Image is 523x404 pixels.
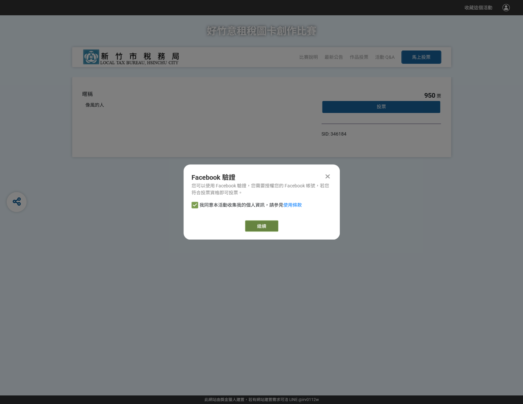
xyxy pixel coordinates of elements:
span: 950 [424,91,435,99]
span: 投票 [376,104,386,109]
a: 此網站由獎金獵人建置，若有網站建置需求 [204,397,280,402]
span: 可洽 LINE: [204,397,319,402]
div: 像風的人 [85,102,308,109]
span: 馬上投票 [412,54,431,60]
a: 比賽說明 [299,54,318,60]
span: 票 [436,93,441,99]
div: Facebook 驗證 [192,172,332,182]
div: 您可以使用 Facebook 驗證，您需要授權您的 Facebook 帳號，若您符合投票資格即可投票。 [192,182,332,196]
span: SID: 346184 [322,131,346,137]
button: 馬上投票 [401,50,441,64]
a: 使用條款 [283,202,302,208]
span: 收藏這個活動 [464,5,492,10]
h1: 好竹意租稅圖卡創作比賽 [207,15,317,47]
span: 作品投票 [350,54,368,60]
img: 好竹意租稅圖卡創作比賽 [82,49,182,65]
span: 我同意本活動收集我的個人資訊，請參見 [199,202,283,208]
a: 最新公告 [325,54,343,60]
span: 暱稱 [82,91,93,97]
a: 活動 Q&A [375,54,395,60]
a: 繼續 [245,220,278,232]
a: @irv0112w [299,397,319,402]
